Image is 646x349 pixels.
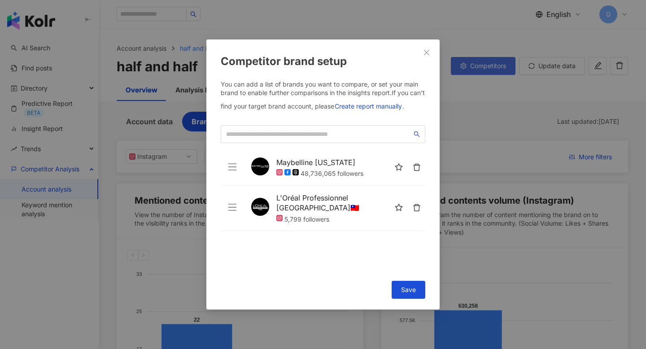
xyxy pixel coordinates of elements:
tr: menuKOL AvatarL'Oréal Professionnel [GEOGRAPHIC_DATA]🇹🇼5,799 followers [221,186,425,231]
div: You can add a list of brands you want to compare, or set your main brand to enable further compar... [221,80,425,115]
img: KOL Avatar [251,157,269,175]
div: Competitor brand setup [221,54,425,69]
a: KOL Avatar [251,157,276,178]
span: menu [228,203,237,212]
span: menu [228,162,237,171]
a: L'Oréal Professionnel [GEOGRAPHIC_DATA]🇹🇼 [276,193,389,213]
span: Save [401,286,416,293]
tr: menuKOL AvatarMaybelline [US_STATE]48,736,065 followers [221,150,425,186]
button: Close [418,44,436,61]
span: search [414,131,420,137]
div: 48,736,065 followers [301,169,363,178]
span: star [395,163,403,171]
span: close [423,49,430,56]
a: KOL Avatar [251,198,276,218]
span: star [395,204,403,212]
img: KOL Avatar [251,198,269,216]
span: delete [413,204,421,212]
button: Create report manually [334,97,402,115]
div: 5,799 followers [284,215,329,224]
span: delete [413,163,421,171]
span: Create report manually [335,103,402,110]
button: Save [392,281,425,299]
a: Maybelline [US_STATE] [276,157,363,167]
